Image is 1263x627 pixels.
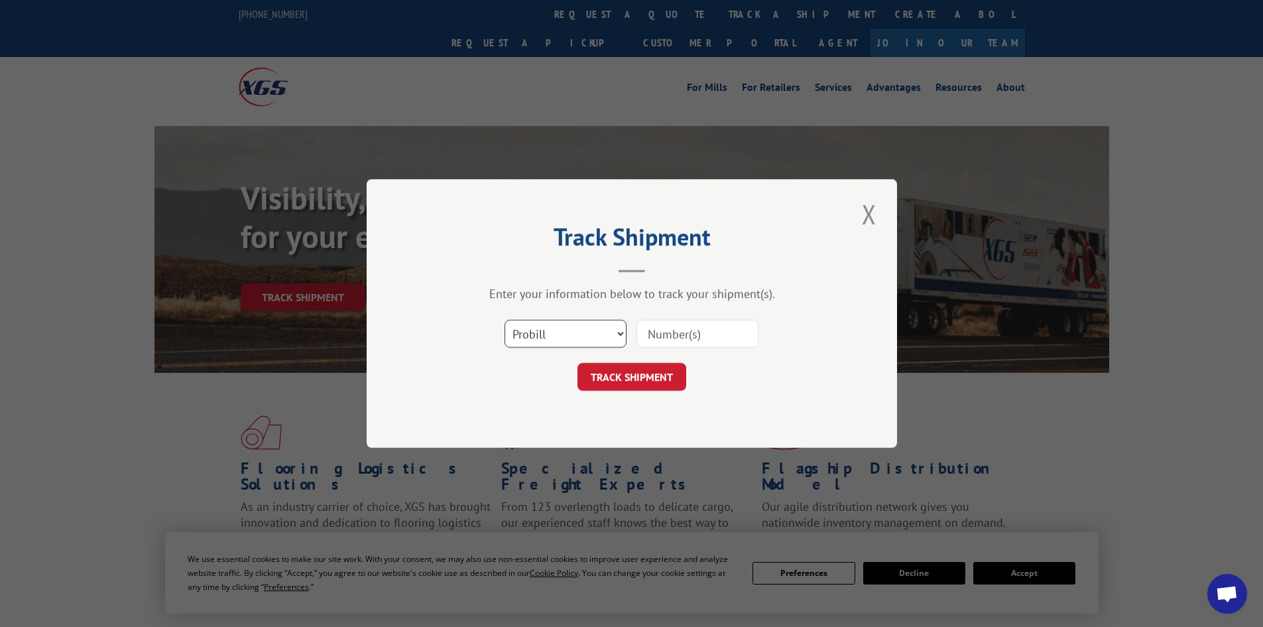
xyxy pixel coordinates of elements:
div: Enter your information below to track your shipment(s). [433,286,831,301]
h2: Track Shipment [433,228,831,253]
button: TRACK SHIPMENT [577,363,686,391]
button: Close modal [858,196,880,232]
input: Number(s) [636,320,758,348]
a: Open chat [1207,574,1247,614]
